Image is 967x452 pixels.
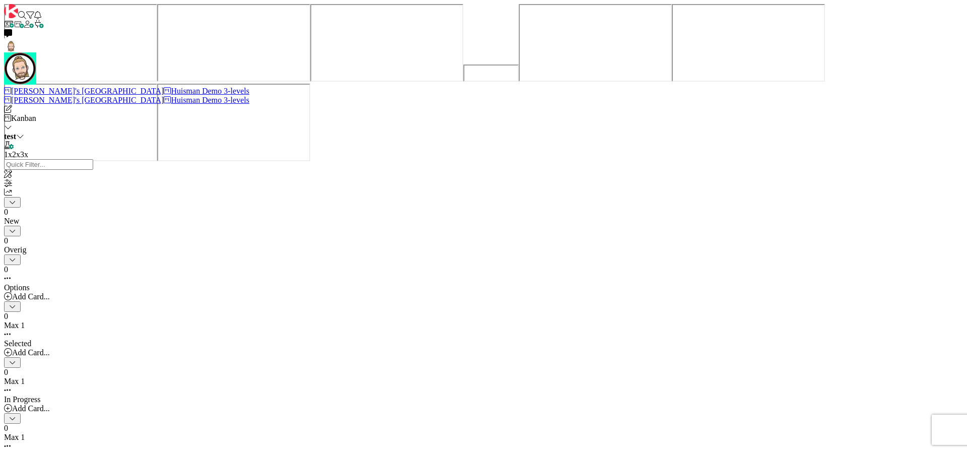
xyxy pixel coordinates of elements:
span: [PERSON_NAME]'s [GEOGRAPHIC_DATA] [11,96,164,104]
span: Kanban [11,114,36,122]
input: Quick Filter... [4,159,93,170]
span: Huisman Demo 3-levels [171,87,249,95]
span: [PERSON_NAME]'s [GEOGRAPHIC_DATA] [11,87,164,95]
span: In Progress [4,395,40,404]
a: [PERSON_NAME]'s [GEOGRAPHIC_DATA] [4,87,164,95]
div: Max 1 [4,433,963,442]
b: test [4,132,16,141]
span: Huisman Demo 3-levels [171,96,249,104]
span: Add Card... [12,292,50,301]
span: Selected [4,339,31,348]
span: 0 [4,424,8,432]
span: Add Card... [12,404,50,413]
iframe: UserGuiding AI Assistant [157,84,310,161]
span: 0 [4,368,8,376]
span: 2x [12,150,20,159]
div: Max 1 [4,377,963,386]
span: 0 [4,236,8,245]
a: [PERSON_NAME]'s [GEOGRAPHIC_DATA] [4,96,164,104]
img: avatar [4,52,36,85]
div: Max 1 [4,321,963,330]
span: 0 [4,312,8,320]
span: Overig [4,245,26,254]
iframe: UserGuiding Product Updates [672,4,825,82]
span: 0 [4,208,8,216]
iframe: UserGuiding AI Assistant Launcher [4,84,157,161]
iframe: UserGuiding Knowledge Base [519,4,672,82]
span: New [4,217,19,225]
span: 3x [20,150,28,159]
span: 1x [4,150,12,159]
span: Options [4,283,30,292]
a: Huisman Demo 3-levels [164,87,249,95]
span: Add Card... [12,348,50,357]
a: Huisman Demo 3-levels [164,96,249,104]
span: 0 [4,265,8,274]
